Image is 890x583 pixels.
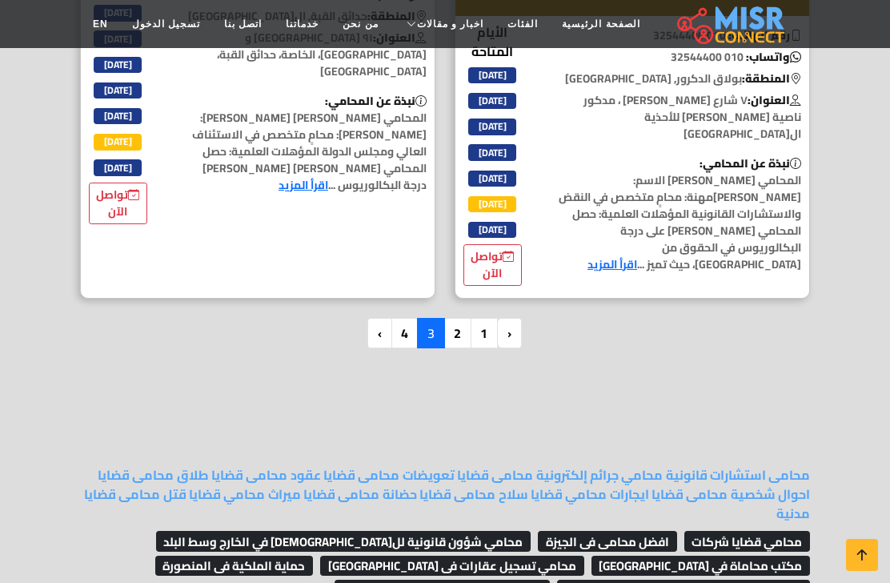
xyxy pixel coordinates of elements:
[155,556,314,577] span: حماية الملكية فى المنصورة
[94,82,142,99] span: [DATE]
[443,318,471,348] a: 2
[468,93,516,109] span: [DATE]
[279,175,328,195] a: اقرأ المزيد
[549,155,810,273] p: المحامي [PERSON_NAME] الاسم: [PERSON_NAME]مهنة: محامٍ متخصص في النقض والاستشارات القانونية المؤهل...
[684,531,811,552] span: محامي قضايا شركات
[94,159,142,175] span: [DATE]
[367,318,392,348] a: pagination.next
[94,134,142,150] span: [DATE]
[94,108,142,124] span: [DATE]
[591,556,811,577] span: مكتب محاماة في [GEOGRAPHIC_DATA]
[468,196,516,212] span: [DATE]
[391,318,419,348] a: 4
[291,463,399,487] a: محامى قضايا عقود
[84,482,810,525] a: محامى قضايا مدنية
[94,57,142,73] span: [DATE]
[331,9,390,39] a: من نحن
[748,90,801,111] b: العنوان:
[746,46,801,67] b: واتساب:
[156,531,531,552] span: محامي شؤون قانونية لل[DEMOGRAPHIC_DATA] في الخارج وسط البلد
[587,254,637,275] a: اقرأ المزيد
[463,244,522,286] a: تواصل الآن
[610,482,728,506] a: محامى قضايا ايجارات
[151,553,314,577] a: حماية الملكية فى المنصورة
[417,318,445,348] span: 3
[680,529,811,553] a: محامي قضايا شركات
[671,46,744,67] a: 010 32544400
[536,463,663,487] a: محامي جرائم إلكترونية
[89,183,147,224] a: تواصل الآن
[468,67,516,83] span: [DATE]
[320,556,584,577] span: محامي تسجيل عقارات فى [GEOGRAPHIC_DATA]
[268,482,379,506] a: محامى قضايا ميراث
[325,90,427,111] b: نبذة عن المحامي:
[700,153,801,174] b: نبذة عن المحامي:
[174,30,435,80] p: ٩١ [GEOGRAPHIC_DATA] و [GEOGRAPHIC_DATA]، الخاصة، حدائق القبة، [GEOGRAPHIC_DATA]‬
[549,92,810,143] p: ٧ شارع [PERSON_NAME] ، مدكور ناصية [PERSON_NAME] للأحذية ال[GEOGRAPHIC_DATA]
[666,463,810,487] a: محامى استشارات قانونية
[538,531,677,552] span: افضل محامى فى الجيزة
[587,553,811,577] a: مكتب محاماة في [GEOGRAPHIC_DATA]
[677,4,784,44] img: main.misr_connect
[495,9,550,39] a: الفئات
[417,17,484,31] span: اخبار و مقالات
[120,9,212,39] a: تسجيل الدخول
[316,553,584,577] a: محامي تسجيل عقارات فى [GEOGRAPHIC_DATA]
[742,68,801,89] b: المنطقة:
[98,463,810,506] a: محامى قضايا احوال شخصية
[534,529,677,553] a: افضل محامى فى الجيزة
[212,9,274,39] a: اتصل بنا
[468,222,516,238] span: [DATE]
[81,9,120,39] a: EN
[468,144,516,160] span: [DATE]
[468,171,516,187] span: [DATE]
[549,70,810,87] p: بولاق الدكرور, [GEOGRAPHIC_DATA]
[391,9,496,39] a: اخبار و مقالات
[152,529,531,553] a: محامي شؤون قانونية لل[DEMOGRAPHIC_DATA] في الخارج وسط البلد
[468,119,516,135] span: [DATE]
[177,463,287,487] a: محامى قضايا طلاق
[403,463,533,487] a: محامى قضايا تعويضات
[274,9,331,39] a: خدماتنا
[163,482,265,506] a: محامي قضايا قتل
[550,9,651,39] a: الصفحة الرئيسية
[383,482,495,506] a: محامى قضايا حضانة
[463,22,522,287] div: الأيام المتاحة
[470,318,498,348] a: 1
[499,482,607,506] a: محامي قضايا سلاح
[497,318,522,348] a: pagination.previous
[174,93,435,194] p: المحامي [PERSON_NAME] [PERSON_NAME]: [PERSON_NAME]: محامٍ متخصص في الاستئناف العالي ومجلس الدولة ...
